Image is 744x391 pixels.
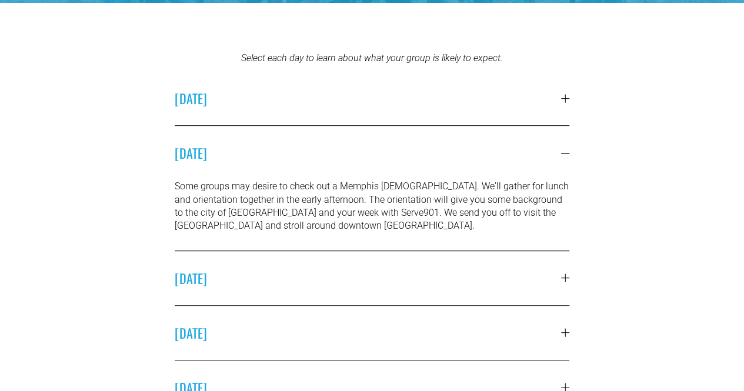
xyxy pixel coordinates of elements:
div: [DATE] [175,180,569,250]
button: [DATE] [175,306,569,360]
button: [DATE] [175,71,569,125]
button: [DATE] [175,251,569,305]
p: Some groups may desire to check out a Memphis [DEMOGRAPHIC_DATA]. We'll gather for lunch and orie... [175,180,569,233]
span: [DATE] [175,89,561,108]
em: Select each day to learn about what your group is likely to expect. [241,52,503,64]
button: [DATE] [175,126,569,180]
span: [DATE] [175,143,561,162]
span: [DATE] [175,269,561,288]
span: [DATE] [175,323,561,342]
